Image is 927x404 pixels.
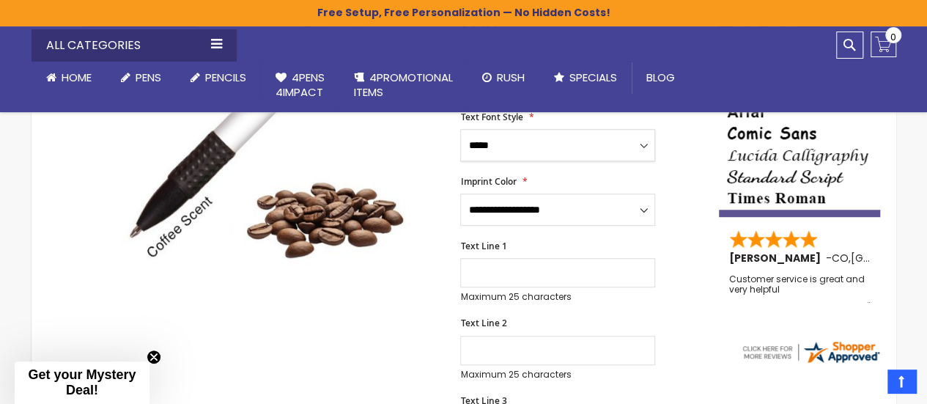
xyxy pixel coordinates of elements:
[468,62,539,94] a: Rush
[136,70,161,85] span: Pens
[106,62,176,94] a: Pens
[569,70,617,85] span: Specials
[354,70,453,100] span: 4PROMOTIONAL ITEMS
[276,70,325,100] span: 4Pens 4impact
[15,361,149,404] div: Get your Mystery Deal!Close teaser
[205,70,246,85] span: Pencils
[719,76,880,217] img: font-personalization-examples
[632,62,690,94] a: Blog
[460,175,516,188] span: Imprint Color
[740,356,881,368] a: 4pens.com certificate URL
[806,364,927,404] iframe: Google Customer Reviews
[740,339,881,365] img: 4pens.com widget logo
[460,317,506,329] span: Text Line 2
[176,62,261,94] a: Pencils
[729,274,871,306] div: Customer service is great and very helpful
[497,70,525,85] span: Rush
[62,70,92,85] span: Home
[32,29,237,62] div: All Categories
[460,291,655,303] p: Maximum 25 characters
[460,369,655,381] p: Maximum 25 characters
[871,32,896,57] a: 0
[460,111,522,123] span: Text Font Style
[339,62,468,109] a: 4PROMOTIONALITEMS
[28,367,136,397] span: Get your Mystery Deal!
[539,62,632,94] a: Specials
[460,240,506,252] span: Text Line 1
[261,62,339,109] a: 4Pens4impact
[646,70,675,85] span: Blog
[32,62,106,94] a: Home
[890,30,896,44] span: 0
[832,251,849,265] span: CO
[147,350,161,364] button: Close teaser
[729,251,826,265] span: [PERSON_NAME]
